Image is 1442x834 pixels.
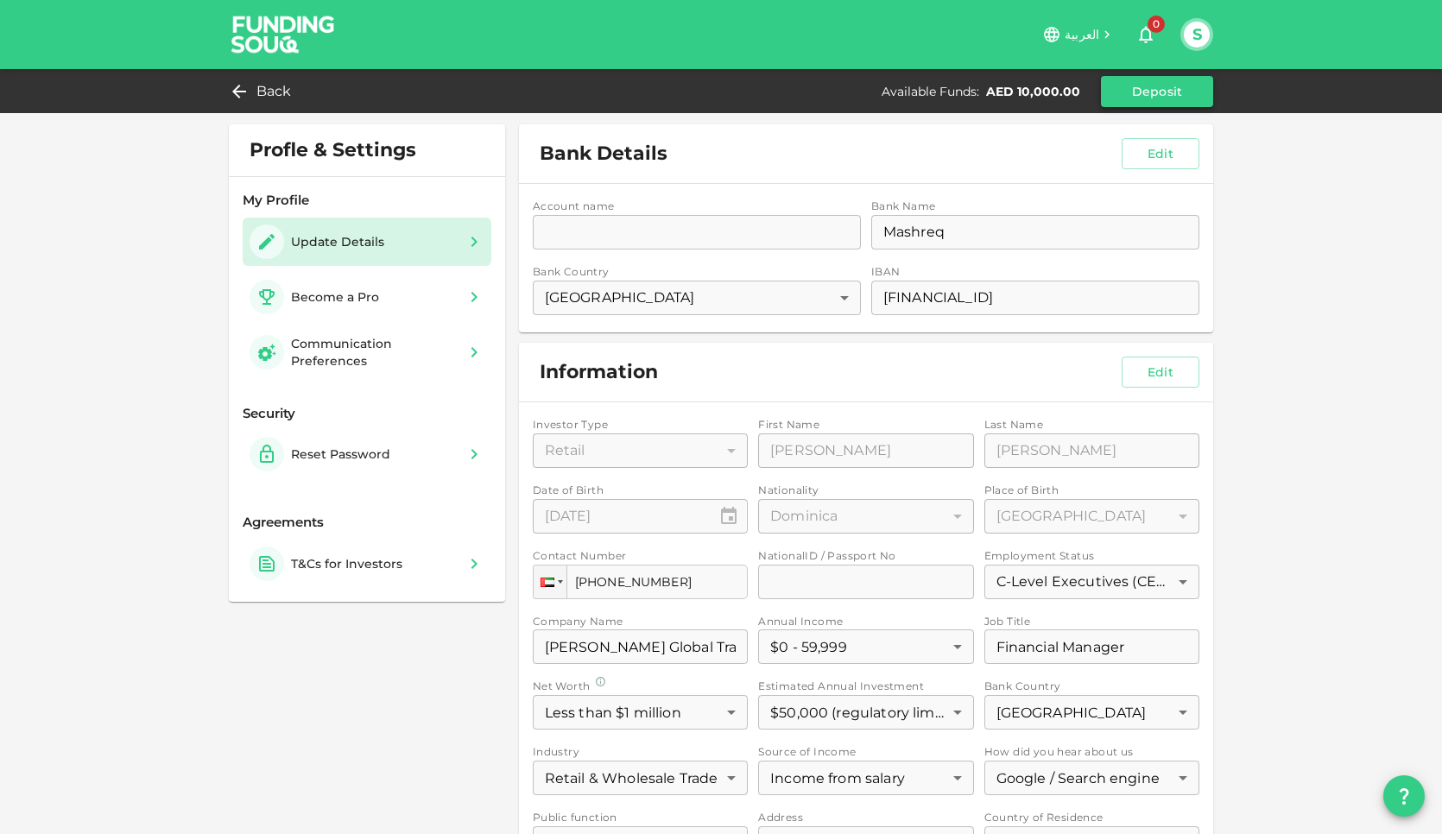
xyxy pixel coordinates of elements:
div: Update Details [291,233,384,250]
button: 0 [1129,17,1163,52]
button: question [1383,775,1425,817]
span: Back [256,79,292,104]
div: Agreements [243,513,491,533]
span: Information [540,360,658,384]
button: Edit [1122,138,1199,169]
span: Bank Details [540,142,667,166]
div: My Profile [243,191,491,211]
button: Deposit [1101,76,1213,107]
div: Communication Preferences [291,335,457,370]
div: Security [243,404,491,424]
div: AED 10,000.00 [986,83,1080,100]
div: T&Cs for Investors [291,555,402,572]
div: Reset Password [291,445,390,463]
div: Available Funds : [882,83,979,100]
button: S [1184,22,1210,47]
span: العربية [1065,27,1099,42]
div: Become a Pro [291,288,379,306]
span: 0 [1148,16,1165,33]
button: Edit [1122,357,1199,388]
